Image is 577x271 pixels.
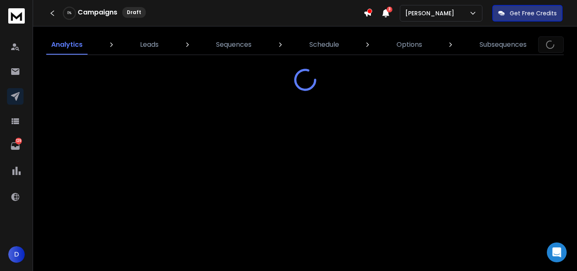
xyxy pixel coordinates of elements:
a: 129 [7,138,24,154]
a: Subsequences [475,35,532,55]
a: Options [392,35,427,55]
a: Schedule [304,35,344,55]
div: Draft [122,7,146,18]
p: Schedule [309,40,339,50]
a: Leads [135,35,164,55]
p: [PERSON_NAME] [405,9,458,17]
button: D [8,246,25,263]
p: Get Free Credits [510,9,557,17]
img: logo [8,8,25,24]
p: Options [397,40,422,50]
h1: Campaigns [78,7,117,17]
button: Get Free Credits [492,5,563,22]
p: Analytics [51,40,83,50]
p: Subsequences [480,40,527,50]
a: Analytics [46,35,88,55]
p: Sequences [216,40,252,50]
div: Open Intercom Messenger [547,242,567,262]
p: Leads [140,40,159,50]
p: 0 % [67,11,71,16]
a: Sequences [211,35,256,55]
span: 3 [387,7,392,12]
p: 129 [15,138,22,144]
